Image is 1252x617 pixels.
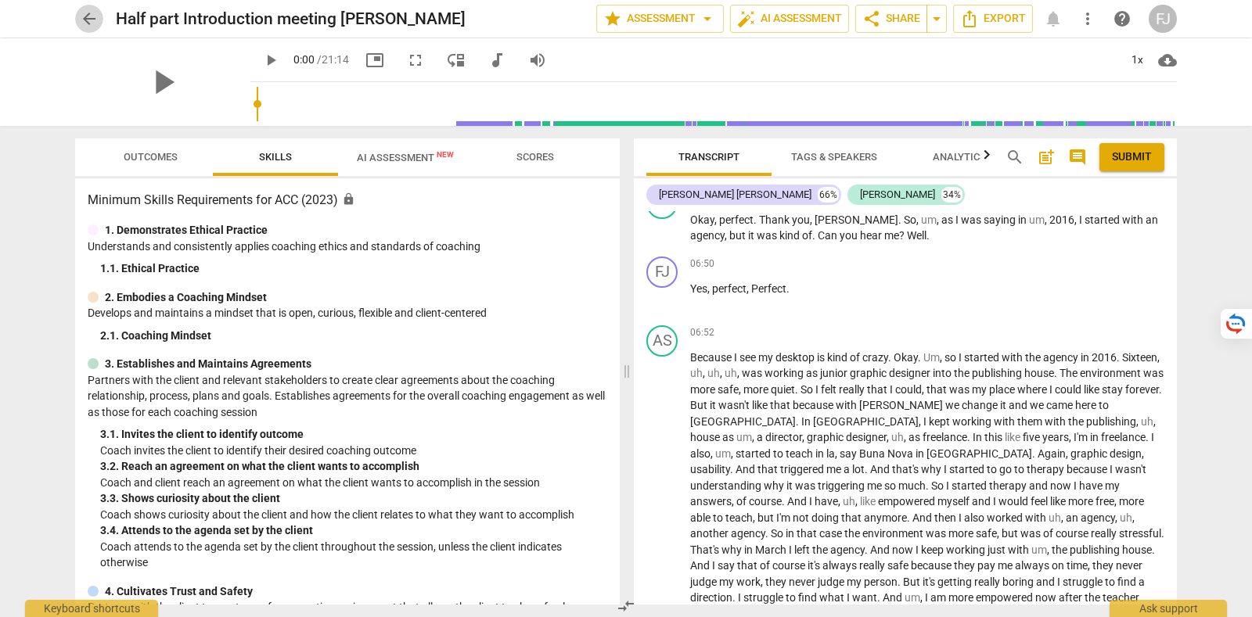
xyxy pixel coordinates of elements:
[1099,143,1164,171] button: Please Do Not Submit until your Assessment is Complete
[923,415,929,428] span: I
[815,447,826,460] span: in
[955,213,961,226] span: I
[1065,145,1090,170] button: Show/Hide comments
[840,447,859,460] span: say
[765,367,806,379] span: working
[707,282,712,295] span: ,
[855,5,927,33] button: Share
[959,351,964,364] span: I
[984,213,1018,226] span: saying
[1099,399,1109,411] span: to
[722,431,736,443] span: as
[1092,351,1117,364] span: 2016
[989,383,1017,396] span: place
[731,447,736,460] span: ,
[734,351,739,364] span: I
[891,431,904,443] span: Filler word
[862,351,888,364] span: crazy
[742,367,765,379] span: was
[1009,399,1030,411] span: and
[836,399,859,411] span: with
[88,305,607,321] p: Develops and maintains a mindset that is open, curious, flexible and client-centered
[752,431,757,443] span: ,
[712,282,747,295] span: perfect
[596,5,724,33] button: Assessment
[748,229,757,242] span: it
[1146,213,1158,226] span: an
[973,431,984,443] span: In
[801,415,813,428] span: In
[889,367,933,379] span: designer
[690,282,707,295] span: Yes
[815,213,898,226] span: [PERSON_NAME]
[802,431,807,443] span: ,
[929,415,952,428] span: kept
[703,367,707,379] span: ,
[1037,148,1056,167] span: post_add
[88,191,607,210] h3: Minimum Skills Requirements for ACC (2023)
[1122,213,1146,226] span: with
[945,399,962,411] span: we
[1045,213,1049,226] span: ,
[690,257,714,271] span: 06:50
[105,289,267,306] p: 2. Embodies a Coaching Mindset
[1081,351,1092,364] span: in
[940,351,944,364] span: ,
[846,431,887,443] span: designer
[800,383,815,396] span: So
[826,463,844,475] span: me
[1112,149,1152,165] span: Submit
[1122,48,1152,73] div: 1x
[1043,351,1081,364] span: agency
[739,383,743,396] span: ,
[826,447,835,460] span: la
[919,415,923,428] span: ,
[1018,213,1029,226] span: in
[1054,367,1060,379] span: .
[786,282,790,295] span: .
[725,367,737,379] span: Filler word
[1000,399,1009,411] span: it
[617,597,635,615] span: compare_arrows
[1017,415,1045,428] span: them
[907,229,926,242] span: Well
[926,5,947,33] button: Sharing summary
[1159,383,1162,396] span: .
[859,399,945,411] span: [PERSON_NAME]
[775,351,817,364] span: desktop
[528,51,547,70] span: volume_up
[944,463,949,475] span: I
[690,326,714,339] span: 06:52
[941,213,955,226] span: as
[1014,463,1027,475] span: to
[865,463,870,475] span: .
[523,46,552,74] button: Volume
[743,383,771,396] span: more
[646,256,678,288] div: Change speaker
[1110,463,1115,475] span: I
[737,9,756,28] span: auto_fix_high
[844,463,852,475] span: a
[1066,447,1070,460] span: ,
[401,46,430,74] button: Fullscreen
[1136,415,1141,428] span: ,
[711,447,715,460] span: ,
[894,351,918,364] span: Okay
[737,367,742,379] span: ,
[926,383,949,396] span: that
[1117,351,1122,364] span: .
[1146,431,1151,443] span: .
[361,46,389,74] button: Picture in picture
[690,447,711,460] span: also
[1075,399,1099,411] span: here
[1024,367,1054,379] span: house
[1017,383,1049,396] span: where
[1060,367,1080,379] span: The
[757,431,765,443] span: a
[916,213,921,226] span: ,
[967,431,973,443] span: .
[806,367,820,379] span: as
[796,415,801,428] span: .
[1038,447,1066,460] span: Again
[862,9,881,28] span: share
